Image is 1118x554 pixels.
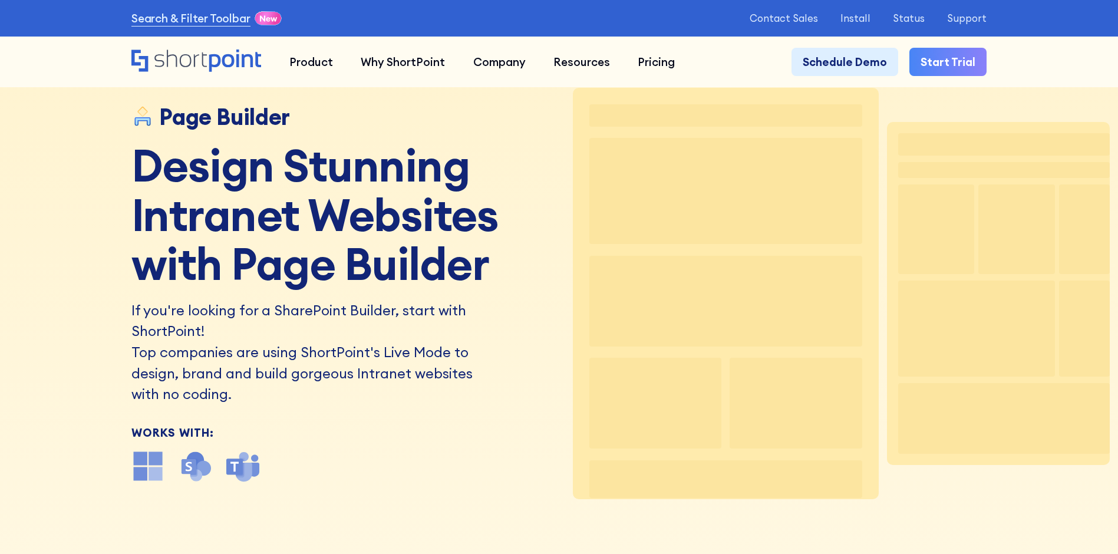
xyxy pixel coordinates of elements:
[347,48,459,75] a: Why ShortPoint
[459,48,539,75] a: Company
[624,48,689,75] a: Pricing
[131,450,165,483] img: microsoft office icon
[226,450,260,483] img: microsoft teams icon
[179,450,213,483] img: SharePoint icon
[131,10,250,27] a: Search & Filter Toolbar
[131,300,478,342] h2: If you're looking for a SharePoint Builder, start with ShortPoint!
[361,54,445,70] div: Why ShortPoint
[159,104,289,130] div: Page Builder
[131,50,262,74] a: Home
[1059,497,1118,554] iframe: Chat Widget
[893,12,925,24] a: Status
[539,48,624,75] a: Resources
[289,54,333,70] div: Product
[840,12,870,24] a: Install
[750,12,818,24] a: Contact Sales
[473,54,526,70] div: Company
[638,54,675,70] div: Pricing
[275,48,347,75] a: Product
[791,48,898,75] a: Schedule Demo
[553,54,610,70] div: Resources
[131,342,478,405] p: Top companies are using ShortPoint's Live Mode to design, brand and build gorgeous Intranet websi...
[131,141,550,288] h1: Design Stunning Intranet Websites with Page Builder
[909,48,987,75] a: Start Trial
[131,427,550,438] div: Works With:
[947,12,987,24] a: Support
